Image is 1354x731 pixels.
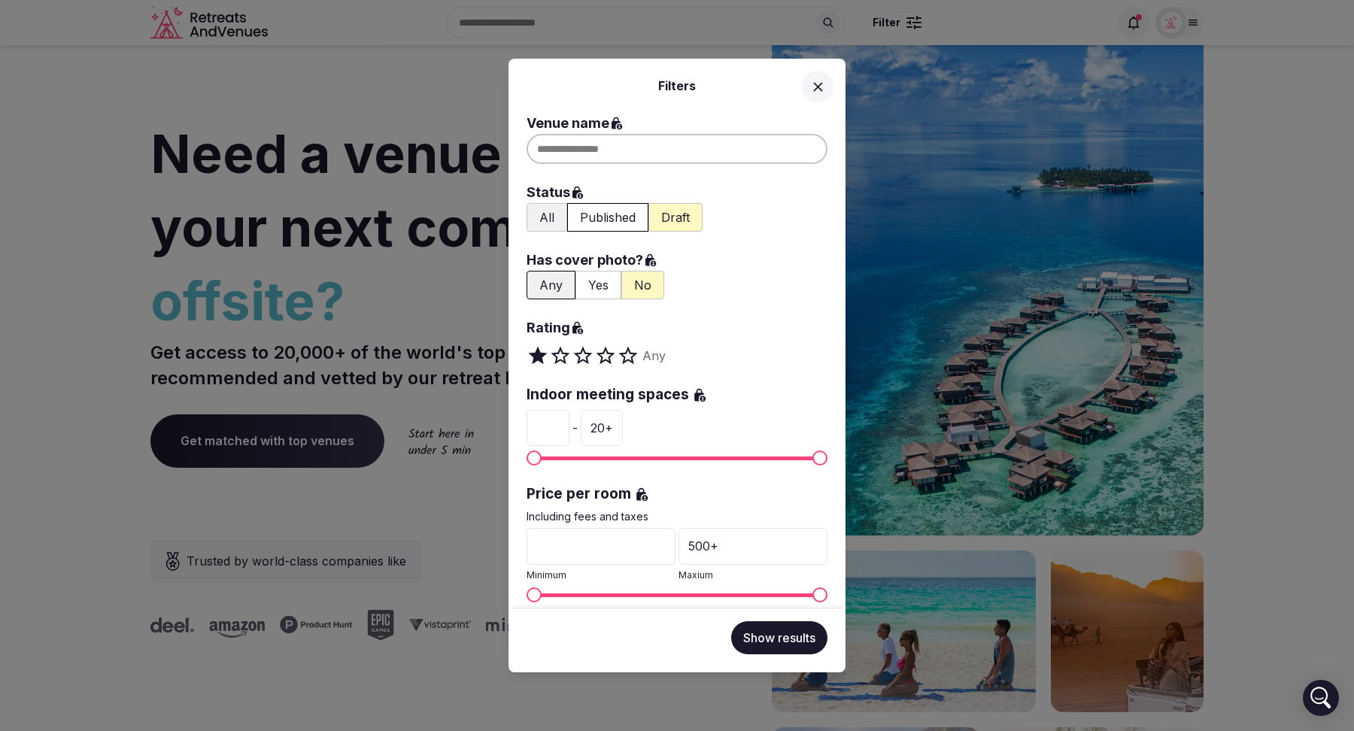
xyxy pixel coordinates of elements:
[527,509,827,524] p: Including fees and taxes
[549,344,572,367] span: Set rating to 2
[527,203,827,232] div: Filter venues by status
[527,569,566,581] span: Minimum
[812,450,827,466] span: Maximum
[572,344,594,367] span: Set rating to 3
[575,271,621,299] button: Show only venues with cover photos
[527,344,549,367] span: Set rating to 1
[731,621,827,654] button: Show results
[621,271,664,299] button: Show only venues without cover photos
[642,347,666,365] span: Any
[527,450,542,466] span: Minimum
[581,410,623,446] div: 20 +
[527,271,827,299] div: Filter venues by cover photo status
[1303,680,1339,716] div: Open Intercom Messenger
[567,203,648,232] button: Show only published venues
[527,587,542,602] span: Minimum
[527,385,827,405] label: Indoor meeting spaces
[812,587,827,602] span: Maximum
[527,113,827,134] label: Venue name
[527,317,827,338] label: Rating
[527,484,827,505] label: Price per room
[617,344,639,367] span: Set rating to 5
[527,250,827,271] label: Has cover photo?
[527,271,575,299] button: Show all venues
[594,344,617,367] span: Set rating to 4
[527,203,567,232] button: Show all venues
[679,569,713,581] span: Maxium
[679,528,827,564] div: 500 +
[527,77,827,95] h2: Filters
[648,203,703,232] button: Show only draft venues
[572,419,578,437] span: -
[527,182,827,203] label: Status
